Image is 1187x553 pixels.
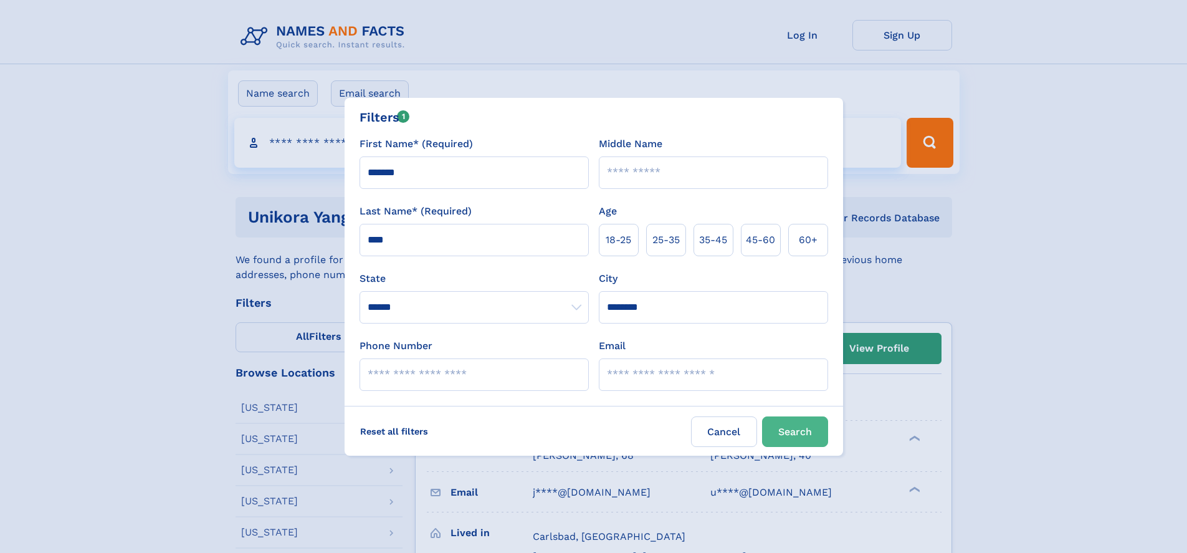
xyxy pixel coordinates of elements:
[360,339,432,353] label: Phone Number
[699,233,727,248] span: 35‑45
[746,233,775,248] span: 45‑60
[352,416,436,446] label: Reset all filters
[599,271,617,286] label: City
[599,137,662,151] label: Middle Name
[606,233,631,248] span: 18‑25
[799,233,818,248] span: 60+
[599,339,626,353] label: Email
[360,108,410,127] div: Filters
[360,204,472,219] label: Last Name* (Required)
[599,204,617,219] label: Age
[360,271,589,286] label: State
[691,416,757,447] label: Cancel
[762,416,828,447] button: Search
[360,137,473,151] label: First Name* (Required)
[652,233,680,248] span: 25‑35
